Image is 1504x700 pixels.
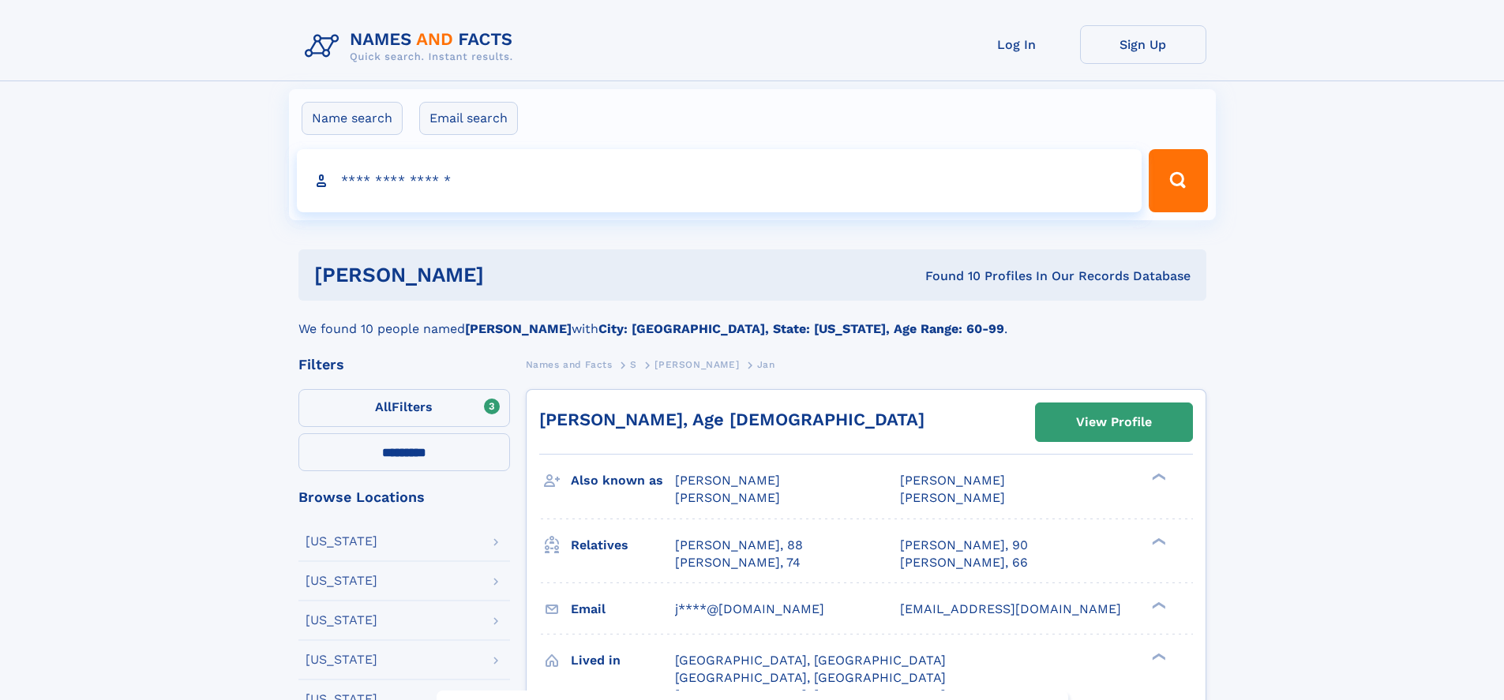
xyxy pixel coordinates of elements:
[900,554,1028,571] a: [PERSON_NAME], 66
[1148,536,1167,546] div: ❯
[526,354,613,374] a: Names and Facts
[704,268,1191,285] div: Found 10 Profiles In Our Records Database
[757,359,775,370] span: Jan
[306,535,377,548] div: [US_STATE]
[1036,403,1192,441] a: View Profile
[654,359,739,370] span: [PERSON_NAME]
[571,647,675,674] h3: Lived in
[314,265,705,285] h1: [PERSON_NAME]
[297,149,1142,212] input: search input
[675,670,946,685] span: [GEOGRAPHIC_DATA], [GEOGRAPHIC_DATA]
[375,399,392,414] span: All
[675,490,780,505] span: [PERSON_NAME]
[298,389,510,427] label: Filters
[539,410,925,429] a: [PERSON_NAME], Age [DEMOGRAPHIC_DATA]
[675,653,946,668] span: [GEOGRAPHIC_DATA], [GEOGRAPHIC_DATA]
[306,575,377,587] div: [US_STATE]
[298,357,510,372] div: Filters
[954,25,1080,64] a: Log In
[1148,472,1167,482] div: ❯
[1076,404,1152,440] div: View Profile
[630,354,637,374] a: S
[298,490,510,504] div: Browse Locations
[571,532,675,559] h3: Relatives
[1148,651,1167,661] div: ❯
[1080,25,1206,64] a: Sign Up
[900,490,1005,505] span: [PERSON_NAME]
[465,321,572,336] b: [PERSON_NAME]
[675,473,780,488] span: [PERSON_NAME]
[571,596,675,623] h3: Email
[900,601,1121,616] span: [EMAIL_ADDRESS][DOMAIN_NAME]
[306,614,377,627] div: [US_STATE]
[419,102,518,135] label: Email search
[675,554,801,571] a: [PERSON_NAME], 74
[654,354,739,374] a: [PERSON_NAME]
[306,653,377,666] div: [US_STATE]
[900,473,1005,488] span: [PERSON_NAME]
[1149,149,1207,212] button: Search Button
[675,537,803,554] a: [PERSON_NAME], 88
[302,102,403,135] label: Name search
[900,537,1028,554] a: [PERSON_NAME], 90
[630,359,637,370] span: S
[298,301,1206,339] div: We found 10 people named with .
[298,25,526,68] img: Logo Names and Facts
[571,467,675,494] h3: Also known as
[598,321,1004,336] b: City: [GEOGRAPHIC_DATA], State: [US_STATE], Age Range: 60-99
[1148,600,1167,610] div: ❯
